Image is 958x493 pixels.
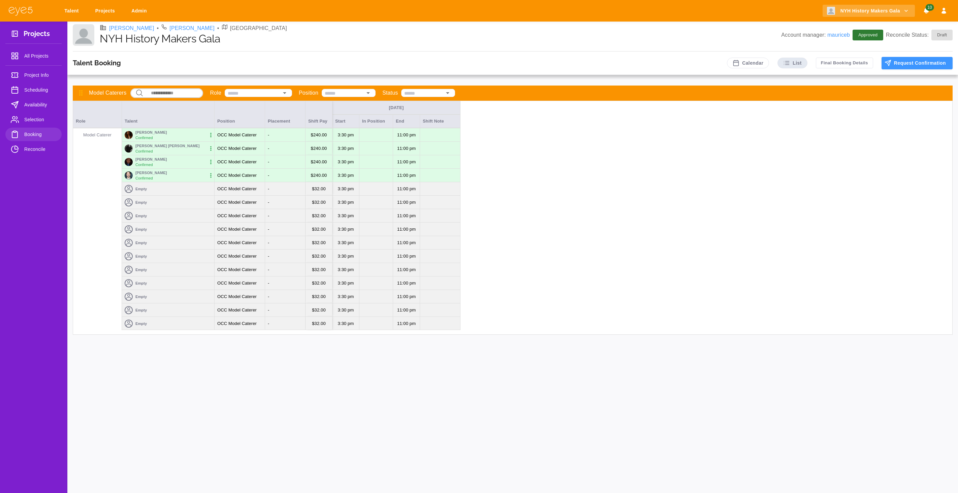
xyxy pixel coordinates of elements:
h1: NYH History Makers Gala [100,32,781,45]
p: 11:00 PM [392,131,421,139]
p: 3:30 PM [333,265,359,274]
p: OCC Model Caterer [217,172,257,179]
img: 83e41d60-29e5-11f0-9cac-2be69bdfcf08 [125,171,133,179]
div: Role [73,101,122,128]
p: - [268,253,269,260]
a: Booking [5,128,62,141]
p: 11:00 PM [392,306,421,315]
p: [PERSON_NAME] [PERSON_NAME] [135,143,199,149]
p: - [268,199,269,206]
div: In Position [359,114,393,128]
p: 3:30 PM [333,292,359,301]
p: - [268,239,269,246]
p: Empty [135,226,147,232]
p: 3:30 PM [333,158,359,166]
p: Empty [135,267,147,272]
p: - [268,226,269,233]
span: Reconcile [24,145,56,153]
p: $ 32.00 [312,293,326,300]
p: OCC Model Caterer [217,159,257,165]
p: OCC Model Caterer [217,253,257,260]
p: 3:30 PM [333,279,359,288]
p: [PERSON_NAME] [135,156,167,162]
li: • [217,24,219,32]
p: OCC Model Caterer [217,226,257,233]
p: Account manager: [781,31,850,39]
span: Availability [24,101,56,109]
p: 11:00 PM [392,279,421,288]
p: $ 32.00 [312,186,326,192]
p: Status [382,89,398,97]
p: $ 32.00 [312,199,326,206]
p: - [268,159,269,165]
p: Reconcile Status: [886,30,953,40]
a: Reconcile [5,142,62,156]
p: 3:30 PM [333,252,359,261]
button: Final Booking Details [816,58,873,68]
p: 3:30 PM [333,185,359,193]
p: 3:30 PM [333,144,359,153]
p: $ 32.00 [312,280,326,287]
p: 11:00 PM [392,292,421,301]
button: Open [443,88,452,98]
h3: Projects [24,30,50,40]
p: 3:30 PM [333,225,359,234]
p: OCC Model Caterer [217,266,257,273]
p: $ 240.00 [311,145,327,152]
img: Client logo [827,7,835,15]
p: - [268,145,269,152]
p: 3:30 PM [333,319,359,328]
p: 3:30 PM [333,211,359,220]
p: [GEOGRAPHIC_DATA] [230,24,287,32]
p: 11:00 PM [392,225,421,234]
button: Open [363,88,373,98]
button: Calendar [727,58,769,68]
p: Confirmed [135,149,153,154]
p: Position [299,89,318,97]
p: Empty [135,307,147,313]
img: ff937e70-ab59-11ef-9284-e5c13e26f8f3 [125,144,133,153]
button: Open [280,88,289,98]
p: 11:00 PM [392,158,421,166]
a: [PERSON_NAME] [109,24,154,32]
p: Empty [135,240,147,245]
div: Position [215,101,265,128]
div: Talent [122,101,215,128]
li: • [157,24,159,32]
a: Availability [5,98,62,111]
a: All Projects [5,49,62,63]
p: Model Caterers [89,89,126,97]
p: 11:00 PM [392,198,421,207]
img: 56a50450-9542-11ef-9284-e5c13e26f8f3 [125,131,133,139]
p: Role [210,89,221,97]
div: End [393,114,420,128]
p: 11:00 PM [392,265,421,274]
a: [PERSON_NAME] [169,24,215,32]
p: - [268,266,269,273]
p: Confirmed [135,175,153,181]
p: 11:00 PM [392,185,421,193]
p: OCC Model Caterer [217,320,257,327]
a: Admin [127,5,154,17]
a: Talent [60,5,86,17]
p: 3:30 PM [333,131,359,139]
div: Shift Pay [306,101,332,128]
p: 11:00 PM [392,252,421,261]
span: Approved [854,32,882,38]
span: Project Info [24,71,56,79]
img: eye5 [8,6,33,16]
p: - [268,307,269,314]
p: OCC Model Caterer [217,145,257,152]
p: $ 32.00 [312,253,326,260]
p: Empty [135,253,147,259]
p: $ 32.00 [312,266,326,273]
p: Empty [135,213,147,219]
div: [DATE] [335,105,457,111]
p: $ 32.00 [312,239,326,246]
p: $ 32.00 [312,226,326,233]
p: OCC Model Caterer [217,132,257,138]
a: Project Info [5,68,62,82]
div: Shift Note [420,114,460,128]
p: OCC Model Caterer [217,212,257,219]
p: $ 240.00 [311,132,327,138]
